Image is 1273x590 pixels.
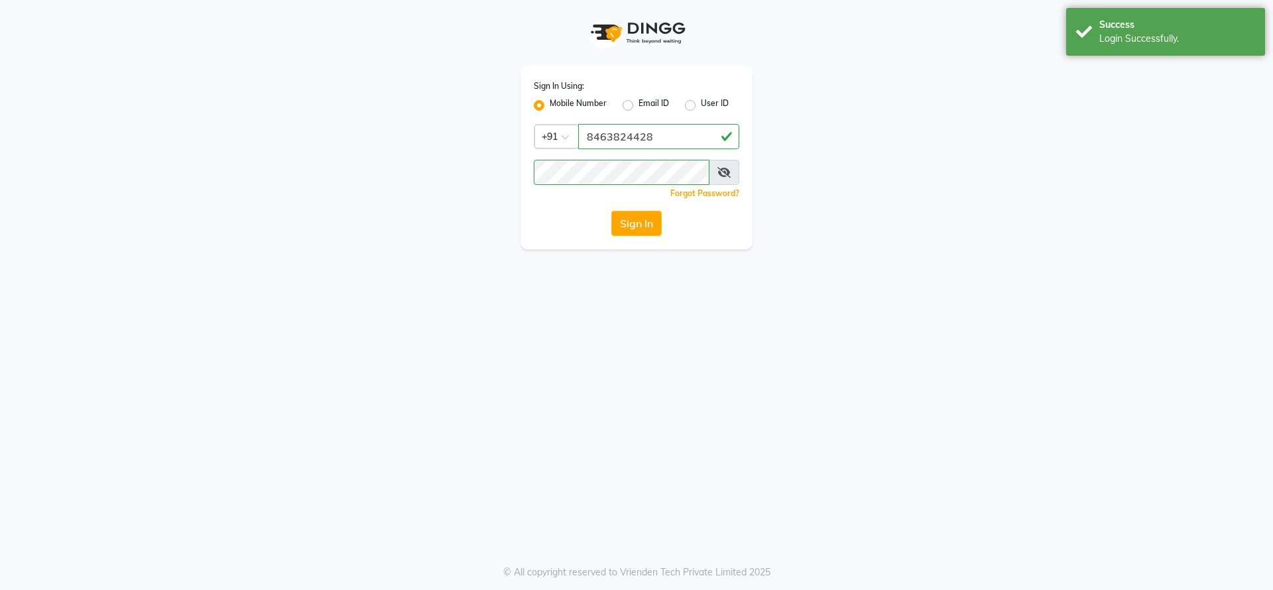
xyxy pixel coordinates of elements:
label: Sign In Using: [534,80,584,92]
a: Forgot Password? [670,188,739,198]
label: User ID [701,97,729,113]
div: Success [1099,18,1255,32]
label: Email ID [638,97,669,113]
label: Mobile Number [550,97,607,113]
img: logo1.svg [583,13,690,52]
input: Username [578,124,739,149]
input: Username [534,160,709,185]
button: Sign In [611,211,662,236]
div: Login Successfully. [1099,32,1255,46]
